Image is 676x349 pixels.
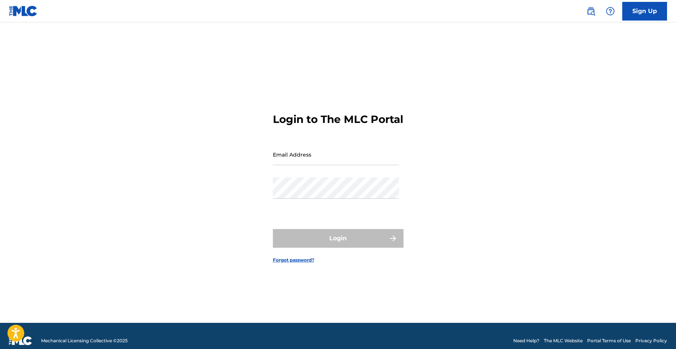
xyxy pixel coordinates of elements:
img: search [586,7,595,16]
a: The MLC Website [544,337,583,344]
a: Public Search [583,4,598,19]
img: MLC Logo [9,6,38,16]
a: Portal Terms of Use [587,337,631,344]
div: Help [603,4,618,19]
img: help [606,7,615,16]
a: Forgot password? [273,257,314,263]
span: Mechanical Licensing Collective © 2025 [41,337,128,344]
a: Need Help? [513,337,539,344]
a: Sign Up [622,2,667,21]
img: logo [9,336,32,345]
h3: Login to The MLC Portal [273,113,403,126]
a: Privacy Policy [635,337,667,344]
